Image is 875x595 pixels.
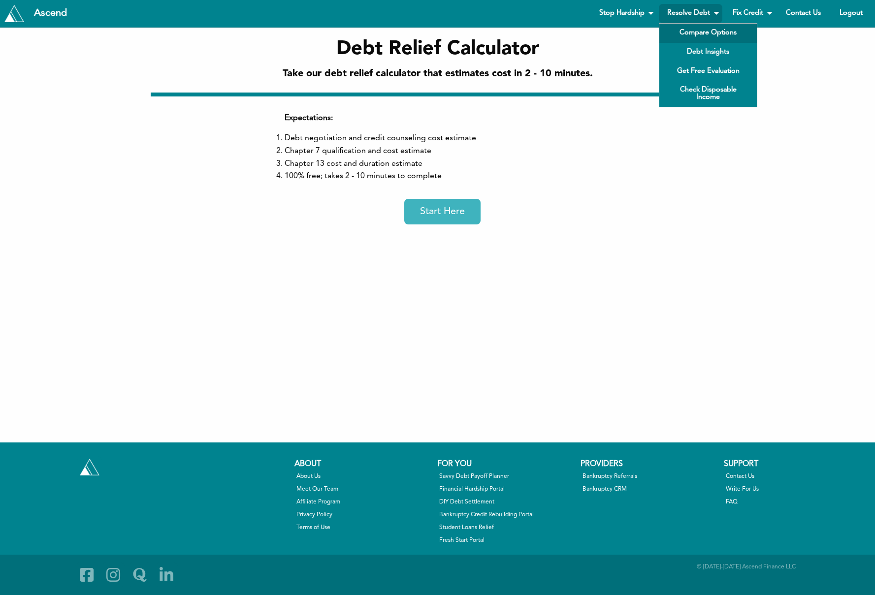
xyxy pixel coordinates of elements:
a: Compare Options [659,24,757,43]
a: Start Here [404,199,481,224]
a: Quora [129,563,151,587]
a: Affiliate Program [296,498,431,506]
a: Bankruptcy Credit Rebuilding Portal [439,510,574,519]
a: About Us [296,472,431,481]
a: Facebook [75,563,98,587]
img: Tryascend.com [4,5,24,22]
div: About [294,458,433,470]
a: Resolve Debt [659,4,722,23]
a: DIY Debt Settlement [439,498,574,506]
a: Contact Us [726,472,860,481]
div: For You [437,458,576,470]
div: © [DATE]-[DATE] Ascend Finance LLC [581,563,795,587]
b: Expectations: [285,114,333,122]
a: FAQ [726,498,860,506]
a: Write For Us [726,485,860,494]
div: Providers [581,458,719,470]
div: Support [724,458,862,470]
a: Linkedin [155,563,178,587]
a: Instagram [102,563,125,587]
div: Ascend [26,8,75,18]
h2: Take our debt relief calculator that estimates cost in 2 - 10 minutes. [283,67,593,81]
h1: Debt Relief Calculator [283,35,593,63]
a: Fix Credit [724,4,776,23]
li: Chapter 7 qualification and cost estimate [285,145,600,158]
a: Tryascend.com [77,456,102,478]
img: Tryascend.com [80,459,99,475]
a: Contact Us [778,4,829,23]
a: Savvy Debt Payoff Planner [439,472,574,481]
a: Terms of Use [296,523,431,532]
a: Fresh Start Portal [439,536,574,545]
a: Tryascend.com Ascend [2,2,77,24]
li: Debt negotiation and credit counseling cost estimate [285,132,600,145]
a: Logout [831,4,871,23]
a: Debt Insights [659,43,757,62]
a: Student Loans Relief [439,523,574,532]
a: Privacy Policy [296,510,431,519]
a: Get Free Evaluation [659,62,757,81]
a: Bankruptcy CRM [583,485,717,494]
a: Meet Our Team [296,485,431,494]
li: 100% free; takes 2 - 10 minutes to complete [285,170,600,183]
li: Chapter 13 cost and duration estimate [285,158,600,171]
a: Check Disposable Income [659,81,757,107]
a: Stop Hardship [591,4,657,23]
a: Financial Hardship Portal [439,485,574,494]
a: Bankruptcy Referrals [583,472,717,481]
